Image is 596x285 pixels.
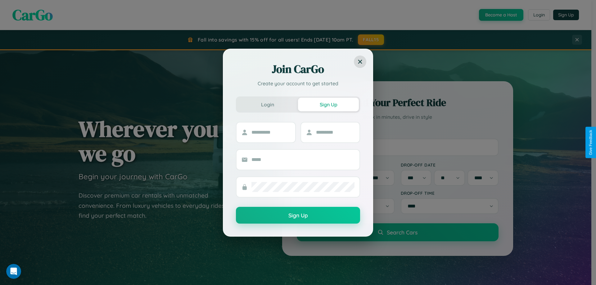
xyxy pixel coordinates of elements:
h2: Join CarGo [236,62,360,77]
p: Create your account to get started [236,80,360,87]
button: Sign Up [298,98,359,111]
button: Sign Up [236,207,360,224]
div: Give Feedback [589,130,593,155]
iframe: Intercom live chat [6,264,21,279]
button: Login [237,98,298,111]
